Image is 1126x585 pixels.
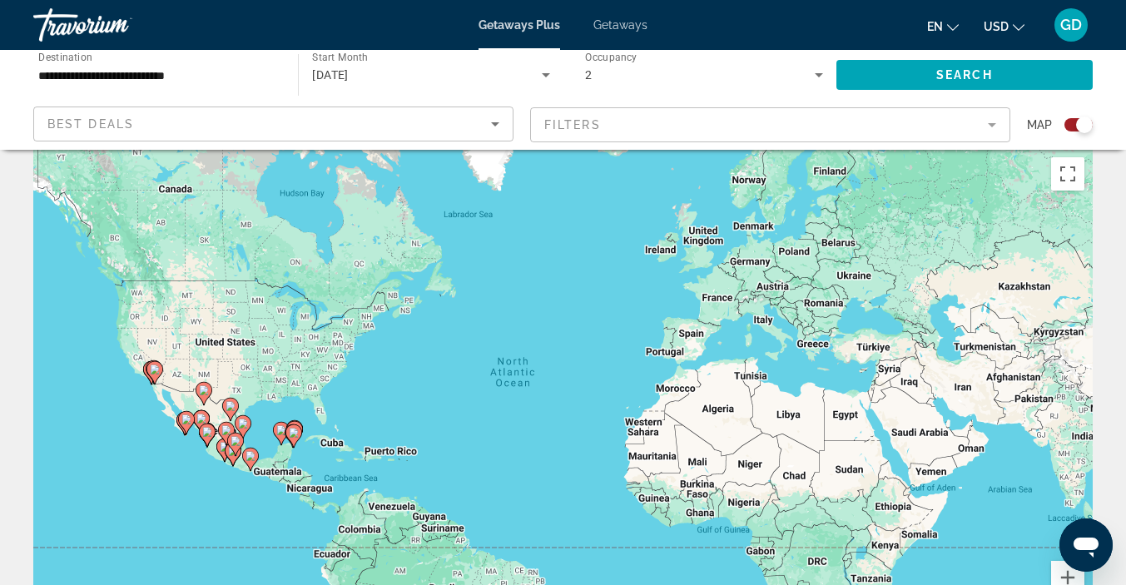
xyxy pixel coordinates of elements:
button: Filter [530,107,1010,143]
span: Occupancy [585,52,637,63]
span: USD [984,20,1009,33]
a: Getaways [593,18,647,32]
span: Map [1027,113,1052,136]
button: Change currency [984,14,1024,38]
span: en [927,20,943,33]
button: Toggle fullscreen view [1051,157,1084,191]
iframe: Button to launch messaging window [1059,518,1113,572]
a: Getaways Plus [479,18,560,32]
span: Best Deals [47,117,134,131]
mat-select: Sort by [47,114,499,134]
button: User Menu [1049,7,1093,42]
span: Search [936,68,993,82]
span: 2 [585,68,592,82]
span: GD [1060,17,1082,33]
button: Search [836,60,1093,90]
button: Change language [927,14,959,38]
span: Start Month [312,52,368,63]
a: Travorium [33,3,200,47]
span: Destination [38,51,92,62]
span: [DATE] [312,68,349,82]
